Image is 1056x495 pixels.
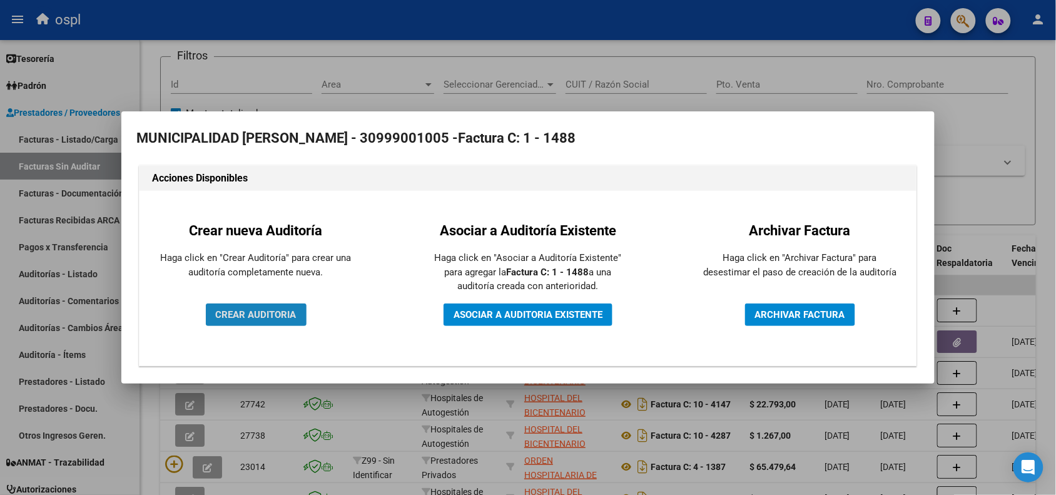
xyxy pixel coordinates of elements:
[136,126,920,150] h2: MUNICIPALIDAD [PERSON_NAME] - 30999001005 -
[1013,452,1043,482] div: Open Intercom Messenger
[159,220,353,241] h2: Crear nueva Auditoría
[431,220,625,241] h2: Asociar a Auditoría Existente
[216,309,297,320] span: CREAR AUDITORIA
[458,130,576,146] strong: Factura C: 1 - 1488
[703,251,897,279] p: Haga click en "Archivar Factura" para desestimar el paso de creación de la auditoría
[444,304,612,326] button: ASOCIAR A AUDITORIA EXISTENTE
[431,251,625,293] p: Haga click en "Asociar a Auditoría Existente" para agregar la a una auditoría creada con anterior...
[206,304,307,326] button: CREAR AUDITORIA
[454,309,602,320] span: ASOCIAR A AUDITORIA EXISTENTE
[152,171,904,186] h1: Acciones Disponibles
[755,309,845,320] span: ARCHIVAR FACTURA
[703,220,897,241] h2: Archivar Factura
[745,304,855,326] button: ARCHIVAR FACTURA
[159,251,353,279] p: Haga click en "Crear Auditoría" para crear una auditoría completamente nueva.
[507,267,589,278] strong: Factura C: 1 - 1488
